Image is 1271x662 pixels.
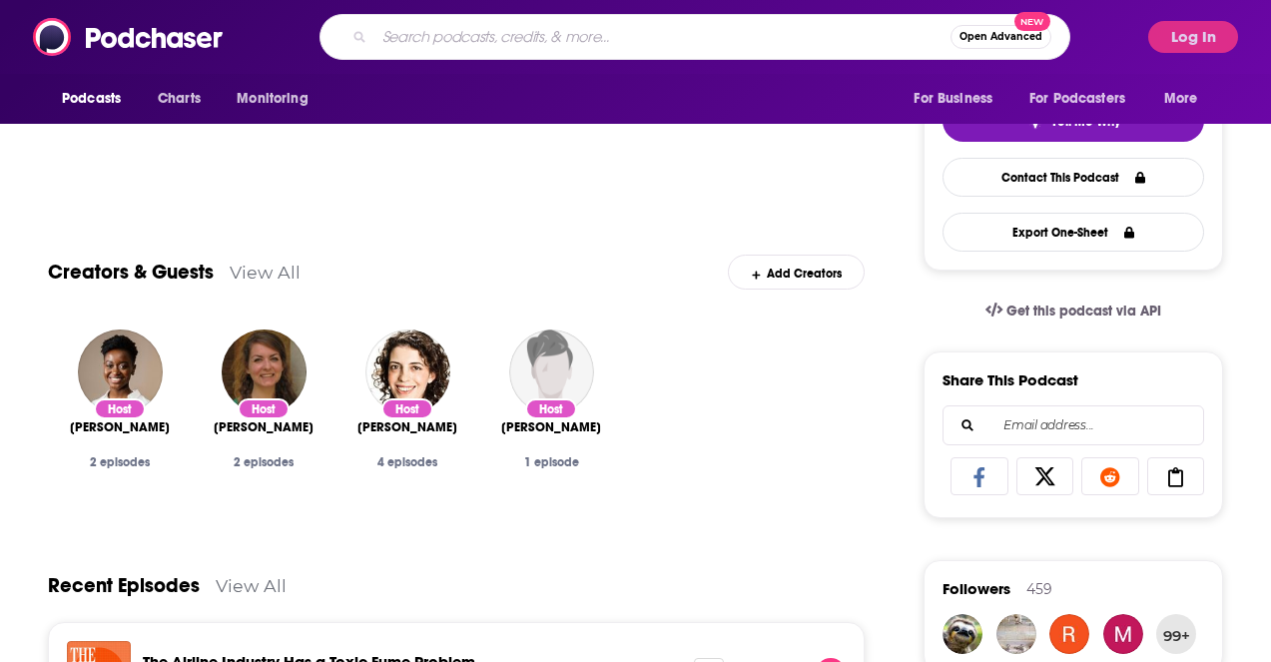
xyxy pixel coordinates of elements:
[1103,614,1143,654] img: Moustapha
[951,457,1008,495] a: Share on Facebook
[222,330,307,414] img: Allison Pohle
[216,575,287,596] a: View All
[1016,80,1154,118] button: open menu
[64,455,176,469] div: 2 episodes
[208,455,319,469] div: 2 episodes
[959,406,1187,444] input: Email address...
[238,398,290,419] div: Host
[145,80,213,118] a: Charts
[319,14,1070,60] div: Search podcasts, credits, & more...
[1147,457,1205,495] a: Copy Link
[94,398,146,419] div: Host
[1016,457,1074,495] a: Share on X/Twitter
[70,419,170,435] span: [PERSON_NAME]
[33,18,225,56] img: Podchaser - Follow, Share and Rate Podcasts
[943,614,982,654] img: alnagy
[1049,614,1089,654] img: Cosmic.Stardust88
[1164,85,1198,113] span: More
[223,80,333,118] button: open menu
[525,398,577,419] div: Host
[1156,614,1196,654] button: 99+
[914,85,992,113] span: For Business
[230,262,301,283] a: View All
[959,32,1042,42] span: Open Advanced
[509,330,594,414] img: John Jurgensen
[728,255,865,290] div: Add Creators
[62,85,121,113] span: Podcasts
[357,419,457,435] a: Molly Ball
[214,419,314,435] a: Allison Pohle
[951,25,1051,49] button: Open AdvancedNew
[237,85,308,113] span: Monitoring
[501,419,601,435] span: [PERSON_NAME]
[900,80,1017,118] button: open menu
[969,287,1177,335] a: Get this podcast via API
[48,260,214,285] a: Creators & Guests
[495,455,607,469] div: 1 episode
[365,330,450,414] img: Molly Ball
[1014,12,1050,31] span: New
[357,419,457,435] span: [PERSON_NAME]
[70,419,170,435] a: Oyin Adedoyin
[943,370,1078,389] h3: Share This Podcast
[1026,580,1052,598] div: 459
[351,455,463,469] div: 4 episodes
[374,21,951,53] input: Search podcasts, credits, & more...
[48,573,200,598] a: Recent Episodes
[1150,80,1223,118] button: open menu
[943,405,1204,445] div: Search followers
[943,158,1204,197] a: Contact This Podcast
[1148,21,1238,53] button: Log In
[214,419,314,435] span: [PERSON_NAME]
[158,85,201,113] span: Charts
[996,614,1036,654] img: oscarwildeadmire
[1081,457,1139,495] a: Share on Reddit
[78,330,163,414] img: Oyin Adedoyin
[1006,303,1161,320] span: Get this podcast via API
[501,419,601,435] a: John Jurgensen
[1029,85,1125,113] span: For Podcasters
[943,579,1010,598] span: Followers
[381,398,433,419] div: Host
[48,80,147,118] button: open menu
[943,213,1204,252] button: Export One-Sheet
